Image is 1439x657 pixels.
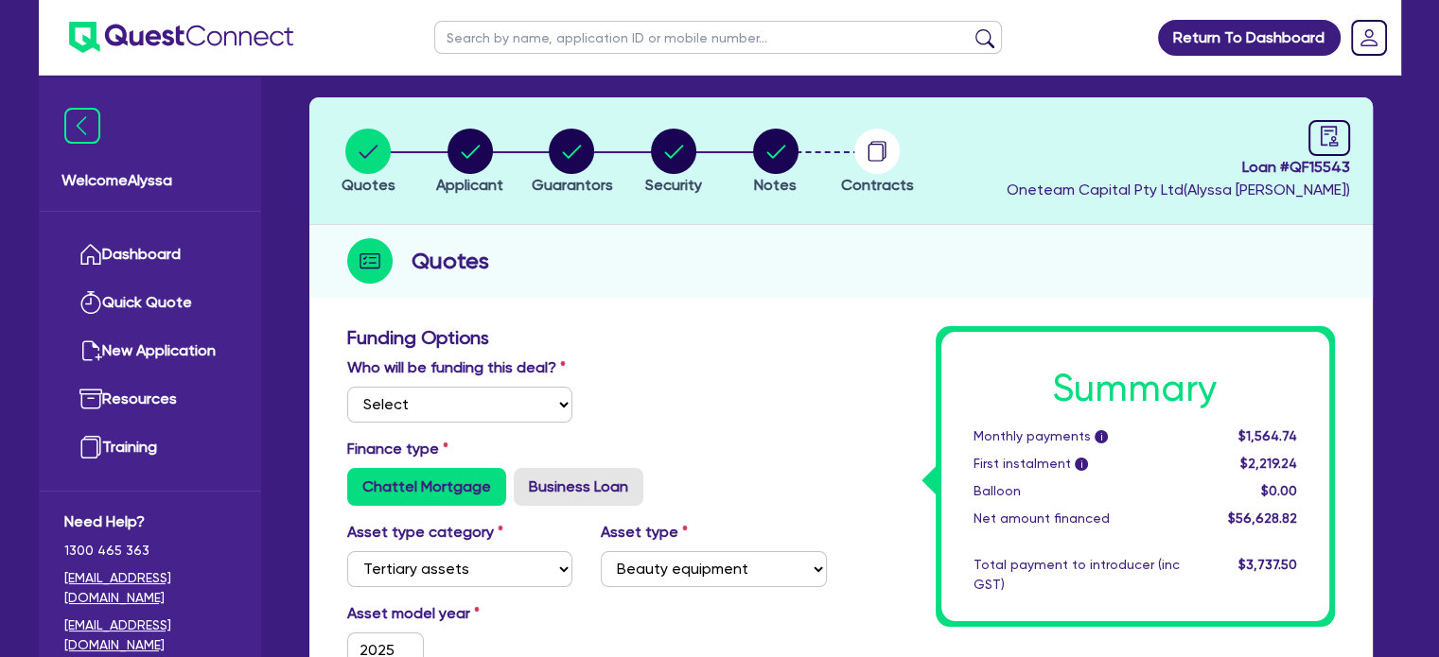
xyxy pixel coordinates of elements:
[347,238,393,284] img: step-icon
[64,327,236,375] a: New Application
[1319,126,1340,147] span: audit
[341,128,396,198] button: Quotes
[644,128,703,198] button: Security
[64,541,236,561] span: 1300 465 363
[840,128,915,198] button: Contracts
[64,615,236,655] a: [EMAIL_ADDRESS][DOMAIN_NAME]
[64,375,236,424] a: Resources
[64,568,236,608] a: [EMAIL_ADDRESS][DOMAIN_NAME]
[347,356,566,379] label: Who will be funding this deal?
[333,602,588,625] label: Asset model year
[1095,430,1108,443] span: i
[959,509,1194,528] div: Net amount financed
[974,366,1297,411] h1: Summary
[1227,510,1296,526] span: $56,628.82
[79,339,102,362] img: new-application
[530,128,613,198] button: Guarantors
[1158,20,1341,56] a: Return To Dashboard
[959,555,1194,595] div: Total payment to introducer (inc GST)
[436,176,503,194] span: Applicant
[342,176,395,194] span: Quotes
[645,176,702,194] span: Security
[347,326,827,349] h3: Funding Options
[1007,156,1350,179] span: Loan # QF15543
[347,438,448,460] label: Finance type
[64,510,236,533] span: Need Help?
[64,108,100,144] img: icon-menu-close
[435,128,504,198] button: Applicant
[64,231,236,279] a: Dashboard
[64,424,236,472] a: Training
[959,481,1194,501] div: Balloon
[79,291,102,314] img: quick-quote
[1260,483,1296,498] span: $0.00
[1237,428,1296,443] span: $1,564.74
[514,468,643,506] label: Business Loan
[1239,456,1296,471] span: $2,219.24
[959,426,1194,446] div: Monthly payments
[61,169,238,192] span: Welcome Alyssa
[1007,181,1350,199] span: Oneteam Capital Pty Ltd ( Alyssa [PERSON_NAME] )
[434,21,1002,54] input: Search by name, application ID or mobile number...
[69,22,293,53] img: quest-connect-logo-blue
[752,128,799,198] button: Notes
[1075,458,1088,471] span: i
[412,244,489,278] h2: Quotes
[959,454,1194,474] div: First instalment
[79,436,102,458] img: training
[841,176,914,194] span: Contracts
[1344,13,1394,62] a: Dropdown toggle
[531,176,612,194] span: Guarantors
[64,279,236,327] a: Quick Quote
[754,176,797,194] span: Notes
[347,521,503,544] label: Asset type category
[1237,557,1296,572] span: $3,737.50
[601,521,688,544] label: Asset type
[347,468,506,506] label: Chattel Mortgage
[79,388,102,410] img: resources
